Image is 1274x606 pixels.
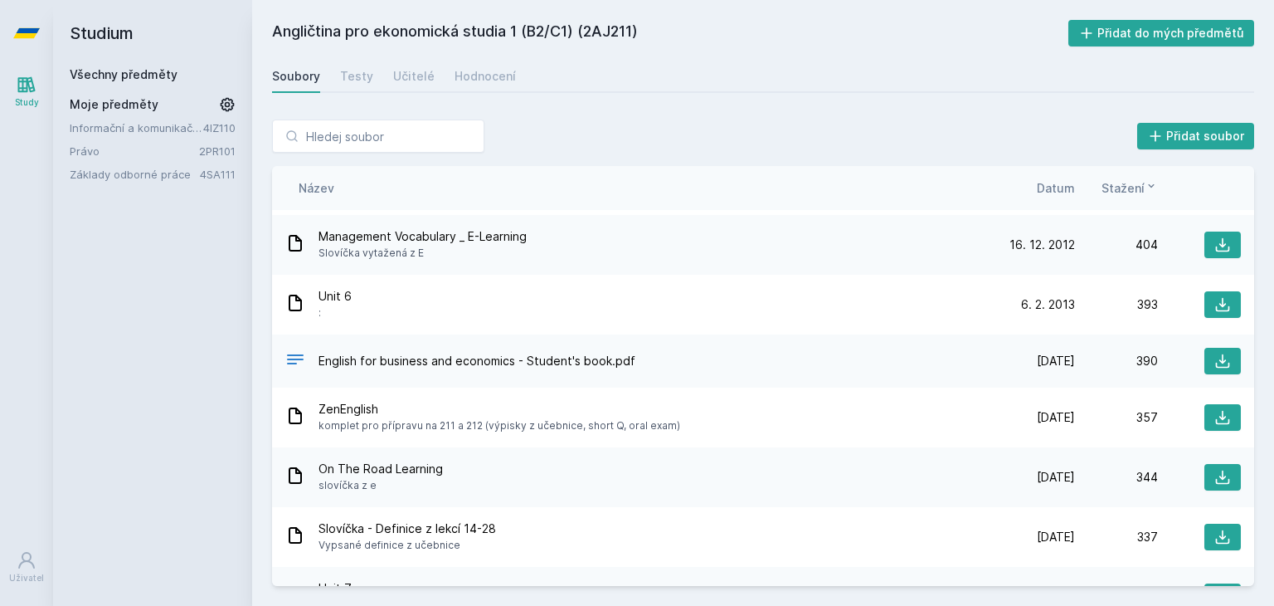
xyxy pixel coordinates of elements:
div: PDF [285,349,305,374]
button: Přidat soubor [1137,123,1255,149]
div: Hodnocení [455,68,516,85]
span: 16. 12. 2012 [1009,237,1075,253]
div: 337 [1075,529,1158,545]
a: Všechny předměty [70,67,177,81]
button: Stažení [1101,179,1158,197]
h2: Angličtina pro ekonomická studia 1 (B2/C1) (2AJ211) [272,20,1068,46]
a: Soubory [272,60,320,93]
div: Testy [340,68,373,85]
a: 2PR101 [199,144,236,158]
a: Uživatel [3,542,50,593]
button: Název [299,179,334,197]
span: Stažení [1101,179,1145,197]
input: Hledej soubor [272,120,484,153]
span: Slovíčka - Definice z lekcí 14-28 [318,520,496,537]
button: Datum [1037,179,1075,197]
div: 393 [1075,296,1158,313]
a: 4SA111 [200,168,236,181]
a: Informační a komunikační technologie [70,120,203,136]
span: ZenEnglish [318,401,680,418]
div: 390 [1075,353,1158,369]
button: Přidat do mých předmětů [1068,20,1255,46]
span: Unit 6 [318,288,352,305]
a: Učitelé [393,60,435,93]
a: 4IZ110 [203,121,236,134]
a: Study [3,66,50,117]
span: Unit 7 [318,580,352,597]
span: 6. 2. 2013 [1021,296,1075,313]
div: Soubory [272,68,320,85]
a: Hodnocení [455,60,516,93]
span: Slovíčka vytažená z E [318,245,527,261]
a: Testy [340,60,373,93]
span: On The Road Learning [318,461,443,477]
a: Základy odborné práce [70,166,200,183]
span: Moje předměty [70,96,158,113]
span: [DATE] [1037,529,1075,545]
div: 344 [1075,469,1158,486]
span: : [318,305,352,321]
span: [DATE] [1037,409,1075,426]
a: Právo [70,143,199,159]
div: Study [15,96,39,109]
div: 404 [1075,237,1158,253]
span: Management Vocabulary _ E-Learning [318,228,527,245]
div: Učitelé [393,68,435,85]
span: komplet pro přípravu na 211 a 212 (výpisky z učebnice, short Q, oral exam) [318,418,680,434]
span: English for business and economics - Student's book.pdf [318,353,635,369]
span: [DATE] [1037,469,1075,486]
span: [DATE] [1037,353,1075,369]
div: 357 [1075,409,1158,426]
span: Vypsané definice z učebnice [318,537,496,554]
span: slovíčka z e [318,477,443,494]
div: Uživatel [9,572,44,584]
